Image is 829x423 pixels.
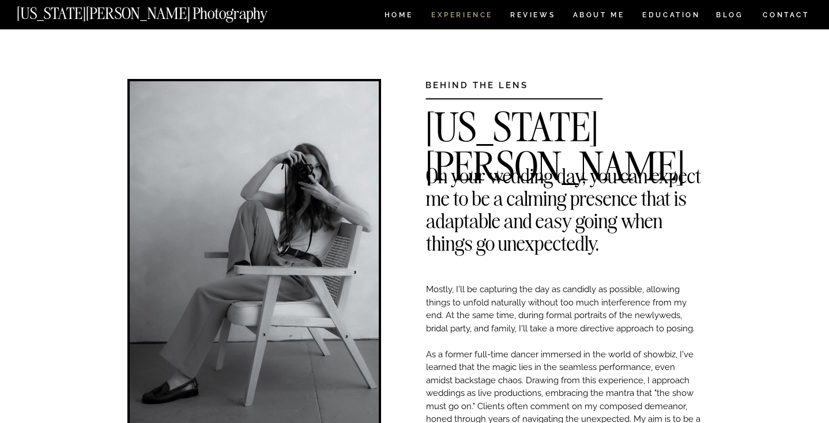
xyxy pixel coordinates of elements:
a: CONTACT [762,9,810,21]
a: EDUCATION [641,12,702,21]
h2: On your wedding day, you can expect me to be a calming presence that is adaptable and easy going ... [426,164,702,182]
h2: [US_STATE][PERSON_NAME] [425,108,702,125]
a: HOME [382,12,415,21]
a: Experience [431,12,492,21]
a: ABOUT ME [572,12,625,21]
h3: BEHIND THE LENS [425,79,567,88]
a: BLOG [716,12,744,21]
a: REVIEWS [510,12,553,21]
a: [US_STATE][PERSON_NAME] Photography [17,6,306,16]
